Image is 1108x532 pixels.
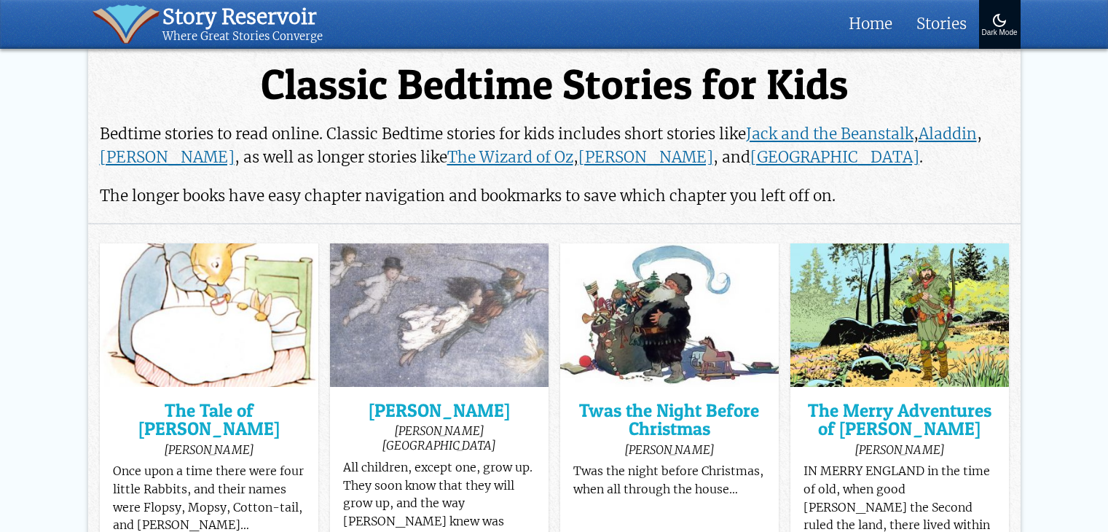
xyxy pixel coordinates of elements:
[93,4,160,44] img: icon of book with waver spilling out.
[573,442,765,457] div: [PERSON_NAME]
[982,29,1018,37] div: Dark Mode
[746,124,913,144] a: Jack and the Beanstalk
[750,147,919,167] a: [GEOGRAPHIC_DATA]
[113,402,304,439] a: The Tale of [PERSON_NAME]
[560,243,779,387] img: Twas the Night Before Christmas
[330,243,549,387] img: Peter Pan
[100,243,318,387] img: The Tale of Peter Rabbit
[113,442,304,457] div: [PERSON_NAME]
[162,4,323,30] div: Story Reservoir
[578,147,713,167] a: [PERSON_NAME]
[804,442,995,457] div: [PERSON_NAME]
[100,63,1009,107] h1: Classic Bedtime Stories for Kids
[100,122,1009,169] p: Bedtime stories to read online. Classic Bedtime stories for kids includes short stories like , , ...
[804,402,995,439] a: The Merry Adventures of [PERSON_NAME]
[100,147,235,167] a: [PERSON_NAME]
[447,147,573,167] a: The Wizard of Oz
[919,124,977,144] a: Aladdin
[573,463,765,499] p: Twas the night before Christmas, when all through the house…
[100,184,1009,208] p: The longer books have easy chapter navigation and bookmarks to save which chapter you left off on.
[991,12,1008,29] img: Turn On Dark Mode
[790,243,1009,387] img: The Merry Adventures of Robin Hood
[573,402,765,439] a: Twas the Night Before Christmas
[343,402,535,420] a: [PERSON_NAME]
[343,423,535,453] div: [PERSON_NAME][GEOGRAPHIC_DATA]
[162,30,323,44] div: Where Great Stories Converge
